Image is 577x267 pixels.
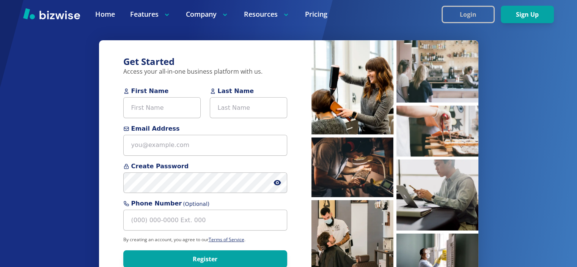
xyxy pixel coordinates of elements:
img: Pastry chef making pastries [396,106,478,156]
p: Company [186,9,229,19]
img: People waiting at coffee bar [396,40,478,103]
img: Man working on laptop [396,160,478,231]
a: Sign Up [501,11,554,18]
span: Phone Number [123,199,287,208]
a: Pricing [305,9,327,19]
input: (000) 000-0000 Ext. 000 [123,210,287,231]
span: (Optional) [183,200,209,208]
input: First Name [123,97,201,118]
p: By creating an account, you agree to our . [123,237,287,243]
span: Email Address [123,124,287,133]
a: Home [95,9,115,19]
img: Man inspecting coffee beans [311,137,393,197]
span: First Name [123,87,201,96]
a: Login [442,11,501,18]
p: Resources [244,9,290,19]
span: Create Password [123,162,287,171]
input: Last Name [210,97,287,118]
button: Sign Up [501,6,554,23]
a: Terms of Service [209,236,244,243]
h3: Get Started [123,55,287,68]
p: Features [130,9,171,19]
img: Hairstylist blow drying hair [311,40,393,134]
img: Bizwise Logo [23,8,80,19]
p: Access your all-in-one business platform with us. [123,68,287,76]
button: Login [442,6,495,23]
span: Last Name [210,87,287,96]
input: you@example.com [123,135,287,156]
